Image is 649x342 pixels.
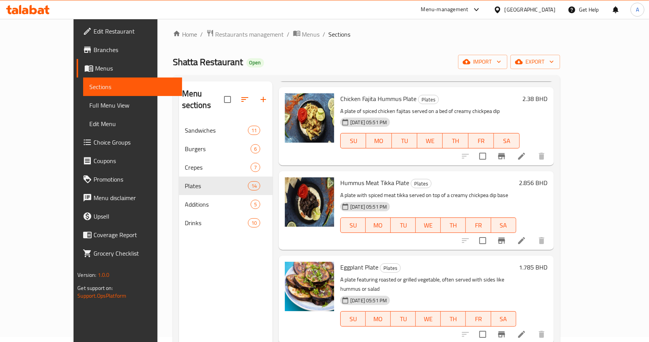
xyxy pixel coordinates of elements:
button: TH [441,311,466,327]
span: TU [394,220,413,231]
span: Additions [185,200,251,209]
div: Plates [411,179,432,188]
a: Promotions [77,170,182,189]
a: Sections [83,77,182,96]
span: Coverage Report [94,230,176,239]
button: SA [494,133,519,148]
span: SA [494,220,513,231]
button: SU [340,133,366,148]
span: SA [497,135,516,147]
a: Upsell [77,207,182,226]
span: Get support on: [77,283,113,293]
button: MO [366,133,391,148]
span: Plates [411,179,431,188]
button: Branch-specific-item [492,147,511,165]
span: [DATE] 05:51 PM [347,119,390,126]
span: Upsell [94,212,176,221]
span: Chicken Fajita Hummus Plate [340,93,416,104]
div: Sandwiches11 [179,121,273,140]
span: 11 [248,127,260,134]
div: Plates [418,95,439,104]
span: Select to update [475,232,491,249]
button: export [510,55,560,69]
div: Drinks10 [179,214,273,232]
a: Home [173,30,197,39]
span: Burgers [185,144,251,153]
a: Menu disclaimer [77,189,182,207]
span: Sandwiches [185,126,248,135]
button: TH [441,217,466,233]
span: TH [444,220,463,231]
span: Full Menu View [89,101,176,110]
span: TH [446,135,465,147]
a: Menus [293,29,320,39]
span: A [636,5,639,14]
div: Burgers6 [179,140,273,158]
div: Open [246,58,264,67]
a: Edit Menu [83,115,182,133]
p: A plate with spiced meat tikka served on top of a creamy chickpea dip base [340,190,516,200]
img: Hummus Meat Tikka Plate [285,177,334,227]
span: Sections [329,30,351,39]
span: Open [246,59,264,66]
span: Drinks [185,218,248,227]
span: Crepes [185,163,251,172]
span: SA [494,313,513,325]
span: SU [344,220,363,231]
span: FR [472,135,491,147]
span: Sections [89,82,176,91]
img: Chicken Fajita Hummus Plate [285,93,334,143]
span: Restaurants management [216,30,284,39]
button: WE [417,133,443,148]
span: Branches [94,45,176,54]
span: Shatta Restaurant [173,53,243,71]
button: SU [340,217,366,233]
a: Edit menu item [517,152,526,161]
span: MO [369,135,388,147]
div: [GEOGRAPHIC_DATA] [505,5,555,14]
span: Select to update [475,148,491,164]
span: SU [344,313,363,325]
span: Sort sections [236,90,254,109]
div: Menu-management [421,5,468,14]
p: A plate of spiced chicken fajitas served on a bed of creamy chickpea dip [340,106,520,116]
h6: 1.785 BHD [519,262,548,273]
span: TH [444,313,463,325]
h6: 2.38 BHD [523,93,548,104]
a: Menus [77,59,182,77]
span: Edit Restaurant [94,27,176,36]
span: Edit Menu [89,119,176,128]
span: Plates [185,181,248,190]
div: items [251,200,260,209]
span: FR [469,313,488,325]
span: export [517,57,554,67]
div: items [251,163,260,172]
span: FR [469,220,488,231]
span: Coupons [94,156,176,165]
span: Menus [95,64,176,73]
span: [DATE] 05:51 PM [347,203,390,211]
button: SA [491,217,516,233]
span: 10 [248,219,260,227]
span: Promotions [94,175,176,184]
button: delete [532,231,551,250]
button: FR [466,217,491,233]
span: 5 [251,201,260,208]
button: SA [491,311,516,327]
span: Plates [380,264,400,273]
a: Coverage Report [77,226,182,244]
a: Edit menu item [517,330,526,339]
a: Restaurants management [206,29,284,39]
button: MO [366,217,391,233]
span: Version: [77,270,96,280]
button: WE [416,217,441,233]
span: WE [419,313,438,325]
button: import [458,55,507,69]
button: TU [391,311,416,327]
h2: Menu sections [182,88,224,111]
button: TU [391,217,416,233]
